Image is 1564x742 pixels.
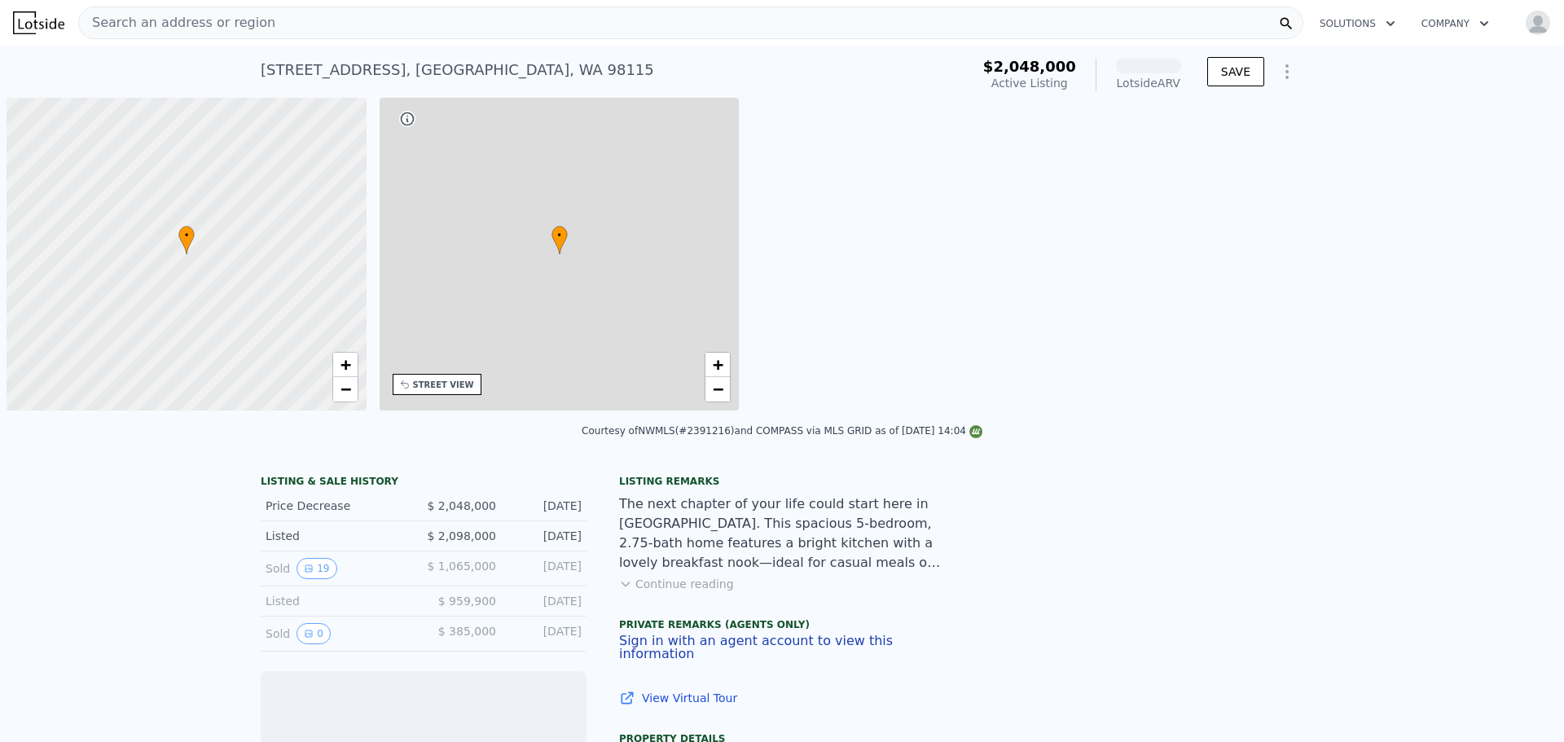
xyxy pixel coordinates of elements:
[438,595,496,608] span: $ 959,900
[551,226,568,254] div: •
[261,475,586,491] div: LISTING & SALE HISTORY
[619,475,945,488] div: Listing remarks
[79,13,275,33] span: Search an address or region
[266,528,411,544] div: Listed
[969,425,982,438] img: NWMLS Logo
[266,558,411,579] div: Sold
[340,379,350,399] span: −
[619,576,734,592] button: Continue reading
[261,59,654,81] div: [STREET_ADDRESS] , [GEOGRAPHIC_DATA] , WA 98115
[178,228,195,243] span: •
[1207,57,1264,86] button: SAVE
[1525,10,1551,36] img: avatar
[509,593,582,609] div: [DATE]
[13,11,64,34] img: Lotside
[266,623,411,644] div: Sold
[619,690,945,706] a: View Virtual Tour
[178,226,195,254] div: •
[713,379,723,399] span: −
[619,494,945,573] div: The next chapter of your life could start here in [GEOGRAPHIC_DATA]. This spacious 5-bedroom, 2.7...
[1271,55,1303,88] button: Show Options
[713,354,723,375] span: +
[582,425,982,437] div: Courtesy of NWMLS (#2391216) and COMPASS via MLS GRID as of [DATE] 14:04
[297,558,336,579] button: View historical data
[1116,75,1181,91] div: Lotside ARV
[705,353,730,377] a: Zoom in
[413,379,474,391] div: STREET VIEW
[266,498,411,514] div: Price Decrease
[509,498,582,514] div: [DATE]
[551,228,568,243] span: •
[619,618,945,634] div: Private Remarks (Agents Only)
[991,77,1068,90] span: Active Listing
[1307,9,1408,38] button: Solutions
[438,625,496,638] span: $ 385,000
[427,529,496,542] span: $ 2,098,000
[266,593,411,609] div: Listed
[297,623,331,644] button: View historical data
[619,634,945,661] button: Sign in with an agent account to view this information
[340,354,350,375] span: +
[509,623,582,644] div: [DATE]
[705,377,730,402] a: Zoom out
[1408,9,1502,38] button: Company
[509,558,582,579] div: [DATE]
[427,560,496,573] span: $ 1,065,000
[509,528,582,544] div: [DATE]
[427,499,496,512] span: $ 2,048,000
[333,353,358,377] a: Zoom in
[983,58,1076,75] span: $2,048,000
[333,377,358,402] a: Zoom out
